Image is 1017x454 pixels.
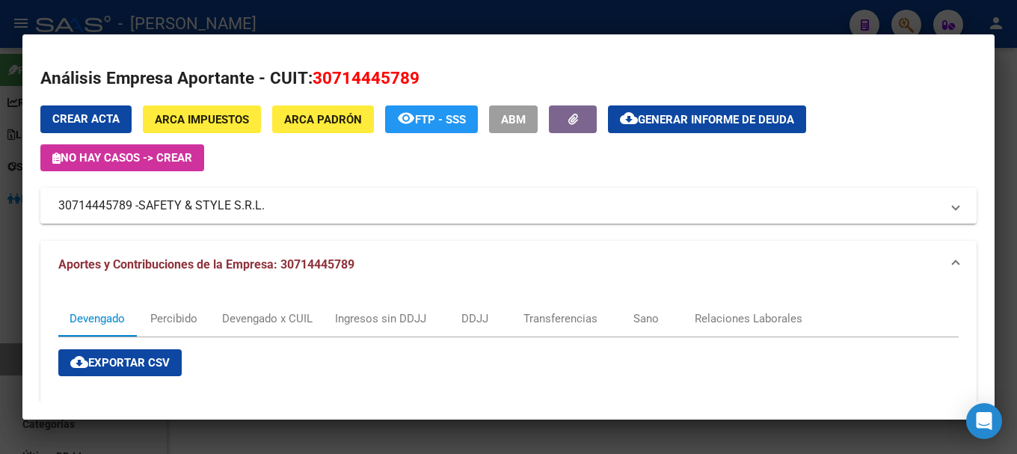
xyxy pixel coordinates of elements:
div: Devengado [70,310,125,327]
div: Sano [633,310,659,327]
mat-icon: remove_red_eye [397,109,415,127]
mat-icon: cloud_download [620,109,638,127]
span: ABM [501,113,526,126]
div: Percibido [150,310,197,327]
span: ARCA Padrón [284,113,362,126]
mat-expansion-panel-header: Aportes y Contribuciones de la Empresa: 30714445789 [40,241,977,289]
span: Crear Acta [52,112,120,126]
span: Generar informe de deuda [638,113,794,126]
span: 30714445789 [313,68,420,88]
span: Aportes y Contribuciones de la Empresa: 30714445789 [58,257,354,272]
div: Relaciones Laborales [695,310,802,327]
span: ARCA Impuestos [155,113,249,126]
button: No hay casos -> Crear [40,144,204,171]
button: FTP - SSS [385,105,478,133]
mat-panel-title: 30714445789 - [58,197,941,215]
div: DDJJ [461,310,488,327]
button: Generar informe de deuda [608,105,806,133]
span: SAFETY & STYLE S.R.L. [138,197,265,215]
div: Ingresos sin DDJJ [335,310,426,327]
span: No hay casos -> Crear [52,151,192,165]
h2: Análisis Empresa Aportante - CUIT: [40,66,977,91]
div: Open Intercom Messenger [966,403,1002,439]
span: Exportar CSV [70,356,170,369]
button: ABM [489,105,538,133]
span: FTP - SSS [415,113,466,126]
mat-icon: cloud_download [70,353,88,371]
div: Transferencias [523,310,597,327]
button: Crear Acta [40,105,132,133]
div: Devengado x CUIL [222,310,313,327]
button: ARCA Impuestos [143,105,261,133]
button: Exportar CSV [58,349,182,376]
mat-expansion-panel-header: 30714445789 -SAFETY & STYLE S.R.L. [40,188,977,224]
button: ARCA Padrón [272,105,374,133]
